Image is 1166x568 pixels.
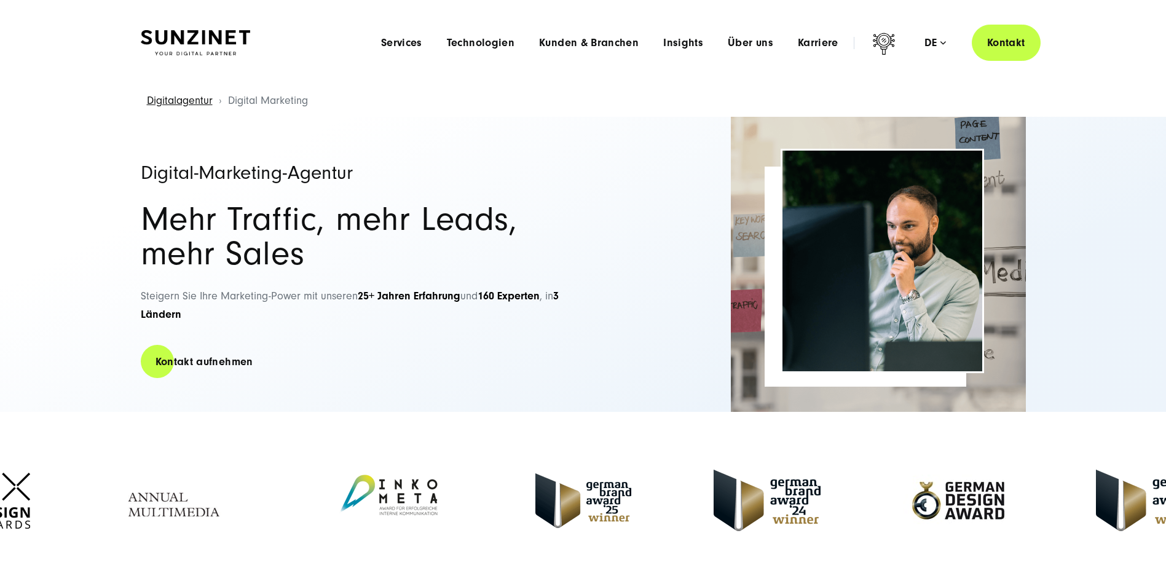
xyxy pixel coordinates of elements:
img: German-Design-Award [903,455,1014,546]
a: Kontakt aufnehmen [141,344,268,379]
strong: 160 Experten [478,290,540,302]
a: Technologien [447,37,514,49]
h1: Digital-Marketing-Agentur [141,163,571,183]
span: Digital Marketing [228,94,308,107]
img: SUNZINET Full Service Digital Agentur [141,30,250,56]
a: Kontakt [972,25,1041,61]
img: Annual Multimedia Awards - Full Service Digitalagentur SUNZINET [112,463,242,537]
img: Full-Service Digitalagentur SUNZINET - Digital Marketing [782,151,982,371]
a: Insights [663,37,703,49]
img: Full-Service Digitalagentur SUNZINET - Digital Marketing_2 [731,117,1026,412]
img: German-Brand-Award - Full Service digital agentur SUNZINET [714,470,821,531]
h2: Mehr Traffic, mehr Leads, mehr Sales [141,202,571,271]
a: Karriere [798,37,838,49]
strong: 25+ Jahren Erfahrung [358,290,460,302]
a: Services [381,37,422,49]
img: Inkometa Award für interne Kommunikation - Full Service Digitalagentur SUNZINET [324,463,453,537]
a: Digitalagentur [147,94,213,107]
img: German Brand Award winner 2025 - Full Service Digital Agentur SUNZINET [535,473,631,528]
a: Über uns [728,37,773,49]
div: de [924,37,946,49]
span: Steigern Sie Ihre Marketing-Power mit unseren und , in [141,290,559,321]
a: Kunden & Branchen [539,37,639,49]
